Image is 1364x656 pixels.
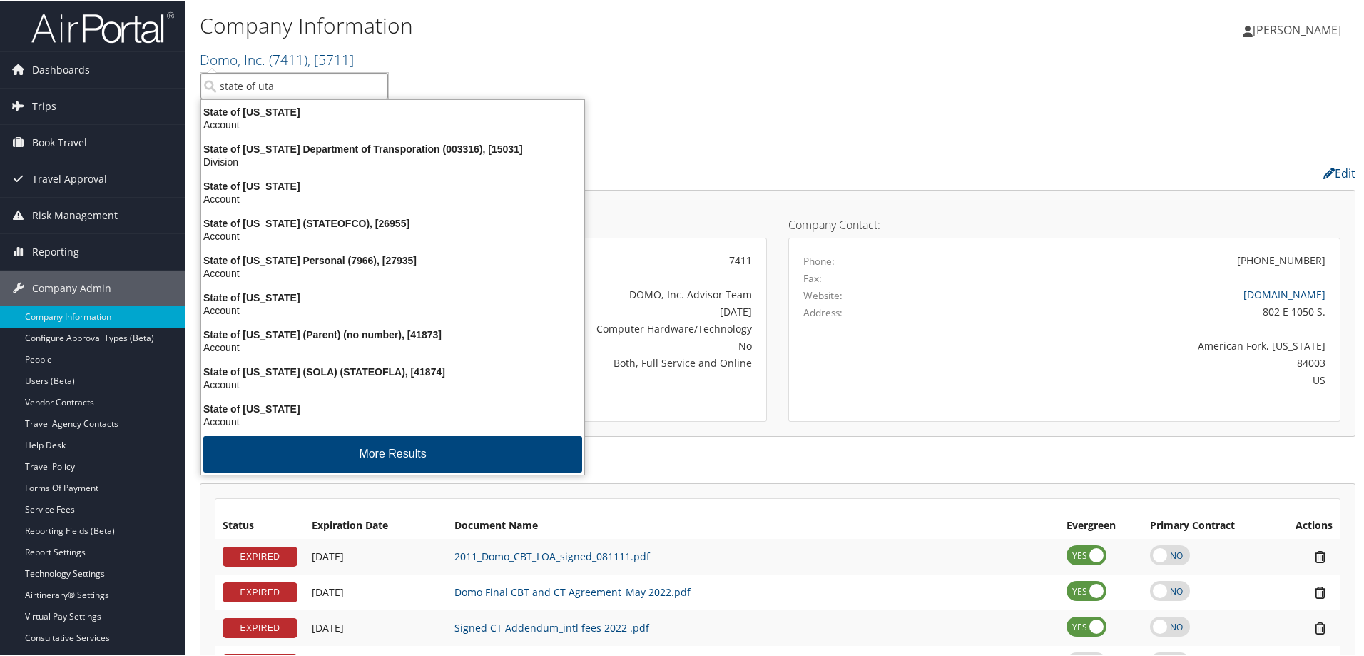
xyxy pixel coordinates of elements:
span: , [ 5711 ] [307,49,354,68]
div: Add/Edit Date [312,549,440,562]
th: Actions [1273,512,1340,538]
div: Account [193,414,593,427]
div: American Fork, [US_STATE] [940,337,1326,352]
div: State of [US_STATE] (Parent) (no number), [41873] [193,327,593,340]
span: [DATE] [312,548,344,562]
th: Primary Contract [1143,512,1273,538]
div: EXPIRED [223,545,297,565]
th: Evergreen [1059,512,1143,538]
a: Domo Final CBT and CT Agreement_May 2022.pdf [454,584,691,597]
span: Reporting [32,233,79,268]
a: Signed CT Addendum_intl fees 2022 .pdf [454,620,649,633]
div: Account [193,266,593,278]
i: Remove Contract [1308,620,1333,635]
label: Website: [803,287,843,301]
th: Status [215,512,305,538]
div: State of [US_STATE] (SOLA) (STATEOFLA), [41874] [193,364,593,377]
div: Account [193,377,593,390]
th: Document Name [447,512,1059,538]
div: State of [US_STATE] [193,178,593,191]
input: Search Accounts [200,71,388,98]
span: Travel Approval [32,160,107,196]
label: Fax: [803,270,822,284]
div: State of [US_STATE] [193,104,593,117]
div: 802 E 1050 S. [940,303,1326,318]
div: EXPIRED [223,581,297,601]
span: Book Travel [32,123,87,159]
span: [PERSON_NAME] [1253,21,1341,36]
div: Account [193,191,593,204]
div: EXPIRED [223,617,297,637]
div: Account [193,117,593,130]
button: More Results [203,435,582,471]
span: [DATE] [312,584,344,597]
div: State of [US_STATE] Department of Transporation (003316), [15031] [193,141,593,154]
a: Domo, Inc. [200,49,354,68]
span: [DATE] [312,620,344,633]
div: State of [US_STATE] (STATEOFCO), [26955] [193,216,593,228]
span: Company Admin [32,269,111,305]
div: State of [US_STATE] [193,401,593,414]
span: Trips [32,87,56,123]
div: Add/Edit Date [312,620,440,633]
img: airportal-logo.png [31,9,174,43]
div: 84003 [940,354,1326,369]
div: Account [193,303,593,316]
span: ( 7411 ) [269,49,307,68]
i: Remove Contract [1308,584,1333,599]
a: [PERSON_NAME] [1243,7,1355,50]
div: Account [193,228,593,241]
h2: Contracts: [200,452,1355,476]
a: [DOMAIN_NAME] [1243,286,1325,300]
label: Phone: [803,253,835,267]
th: Expiration Date [305,512,447,538]
div: Division [193,154,593,167]
div: State of [US_STATE] Personal (7966), [27935] [193,253,593,266]
a: Edit [1323,164,1355,180]
div: US [940,371,1326,386]
div: Account [193,340,593,353]
div: [PHONE_NUMBER] [1237,251,1325,266]
label: Address: [803,304,843,318]
span: Risk Management [32,196,118,232]
h1: Company Information [200,9,970,39]
h4: Company Contact: [788,218,1340,229]
div: State of [US_STATE] [193,290,593,303]
span: Dashboards [32,51,90,86]
div: Add/Edit Date [312,585,440,597]
i: Remove Contract [1308,548,1333,563]
a: 2011_Domo_CBT_LOA_signed_081111.pdf [454,548,650,562]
